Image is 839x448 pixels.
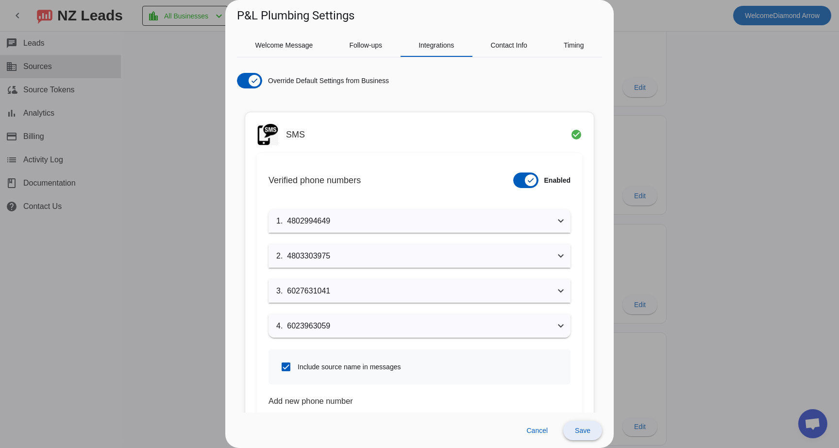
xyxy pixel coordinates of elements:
[519,421,555,440] button: Cancel
[276,320,551,332] mat-panel-title: 4. 6023963059
[268,314,571,338] mat-expansion-panel-header: 4. 6023963059
[257,124,278,145] img: SMS
[419,42,454,49] span: Integrations
[575,427,590,434] span: Save
[268,244,571,268] mat-expansion-panel-header: 2. 4803303975
[276,285,551,297] mat-panel-title: 3. 6027631041
[564,42,584,49] span: Timing
[268,279,571,303] mat-expansion-panel-header: 3. 6027631041
[544,176,571,184] strong: Enabled
[490,42,527,49] span: Contact Info
[237,8,354,23] h1: P&L Plumbing Settings
[349,42,382,49] span: Follow-ups
[276,250,551,262] mat-panel-title: 2. 4803303975
[563,421,602,440] button: Save
[268,209,571,233] mat-expansion-panel-header: 1. 4802994649
[268,175,361,185] h3: Verified phone numbers
[296,362,401,372] label: Include source name in messages
[526,427,548,434] span: Cancel
[571,129,582,140] mat-icon: check_circle
[266,76,389,86] label: Override Default Settings from Business
[286,130,305,139] h3: SMS
[268,396,571,406] h3: Add new phone number
[276,215,551,227] mat-panel-title: 1. 4802994649
[255,42,313,49] span: Welcome Message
